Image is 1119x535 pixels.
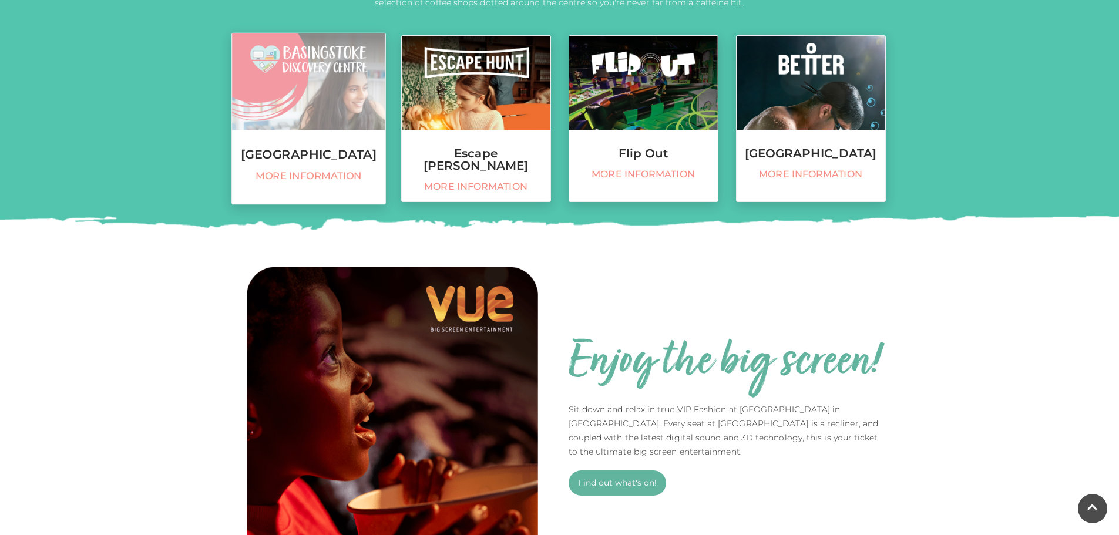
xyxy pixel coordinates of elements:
[232,148,385,161] h3: [GEOGRAPHIC_DATA]
[569,334,881,391] h2: Enjoy the big screen!
[569,470,666,496] a: Find out what's on!
[742,169,879,180] span: More information
[575,169,712,180] span: More information
[238,170,379,183] span: More information
[569,402,886,459] p: Sit down and relax in true VIP Fashion at [GEOGRAPHIC_DATA] in [GEOGRAPHIC_DATA]. Every seat at [...
[569,147,718,160] h3: Flip Out
[402,36,550,130] img: Escape Hunt, Festival Place, Basingstoke
[402,147,550,172] h3: Escape [PERSON_NAME]
[408,181,545,193] span: More information
[737,147,885,160] h3: [GEOGRAPHIC_DATA]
